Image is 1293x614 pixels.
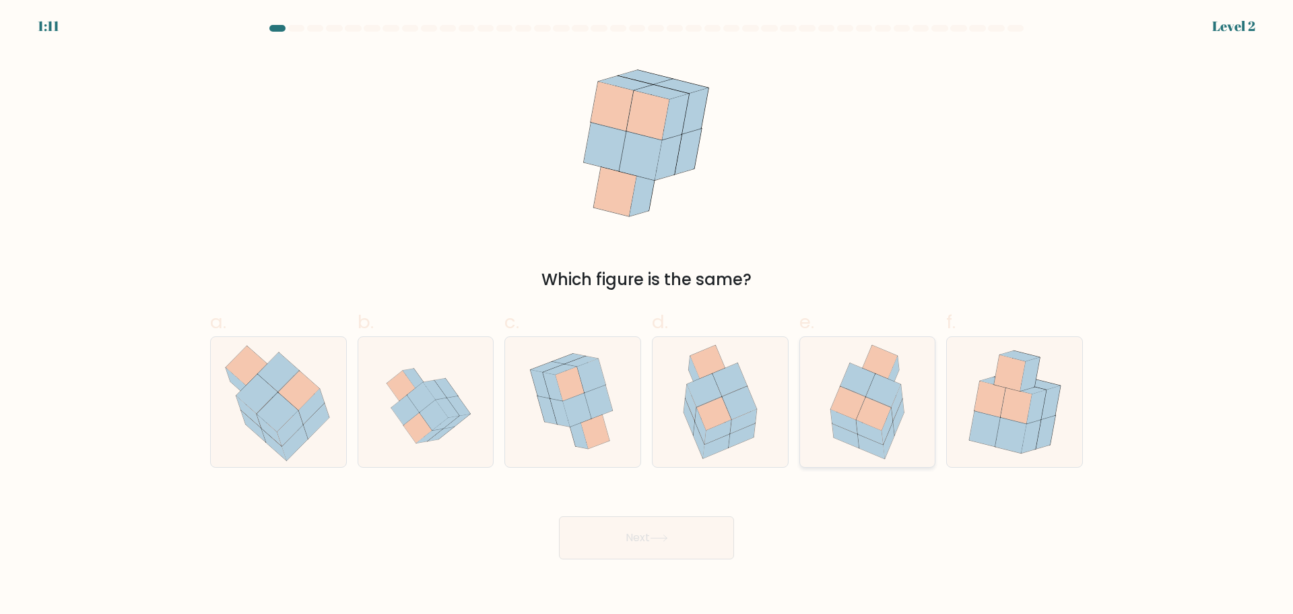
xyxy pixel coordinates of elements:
div: Which figure is the same? [218,268,1075,292]
span: c. [504,309,519,335]
span: e. [799,309,814,335]
div: 1:11 [38,16,59,36]
span: b. [358,309,374,335]
div: Level 2 [1212,16,1255,36]
span: d. [652,309,668,335]
button: Next [559,516,734,559]
span: f. [946,309,956,335]
span: a. [210,309,226,335]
